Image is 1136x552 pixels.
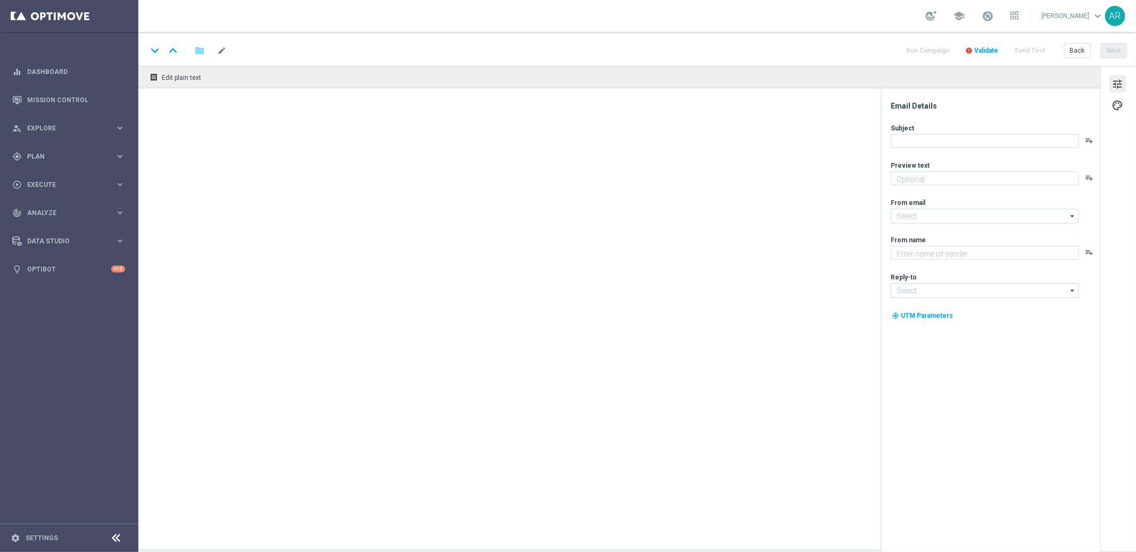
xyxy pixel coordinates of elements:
label: Subject [891,124,914,133]
button: tune [1109,75,1126,92]
i: folder [194,44,205,57]
i: keyboard_arrow_right [115,151,125,161]
button: receipt Edit plain text [147,70,206,84]
div: AR [1105,6,1125,26]
a: Optibot [27,255,111,283]
i: lightbulb [12,265,22,274]
i: track_changes [12,208,22,218]
span: palette [1112,98,1124,112]
div: Analyze [12,208,115,218]
button: playlist_add [1085,248,1094,257]
button: play_circle_outline Execute keyboard_arrow_right [12,180,126,189]
label: From email [891,199,925,207]
div: +10 [111,266,125,273]
span: Analyze [27,210,115,216]
button: Back [1064,43,1091,58]
span: Execute [27,182,115,188]
i: person_search [12,123,22,133]
div: Email Details [891,101,1099,111]
div: Explore [12,123,115,133]
input: Select [891,283,1079,298]
i: keyboard_arrow_up [165,43,181,59]
i: settings [11,533,20,543]
div: Plan [12,152,115,161]
i: keyboard_arrow_down [147,43,163,59]
button: lightbulb Optibot +10 [12,265,126,274]
button: gps_fixed Plan keyboard_arrow_right [12,152,126,161]
i: receipt [150,73,158,81]
label: From name [891,236,926,244]
i: keyboard_arrow_right [115,208,125,218]
i: error [965,47,973,54]
i: keyboard_arrow_right [115,123,125,133]
button: equalizer Dashboard [12,68,126,76]
i: keyboard_arrow_right [115,179,125,190]
button: my_location UTM Parameters [891,310,954,322]
i: arrow_drop_down [1068,209,1079,223]
i: arrow_drop_down [1068,284,1079,298]
label: Preview text [891,161,930,170]
i: keyboard_arrow_right [115,236,125,246]
button: palette [1109,96,1126,113]
a: Mission Control [27,86,125,114]
input: Select [891,209,1079,224]
button: Mission Control [12,96,126,104]
button: Data Studio keyboard_arrow_right [12,237,126,245]
a: Dashboard [27,57,125,86]
i: gps_fixed [12,152,22,161]
button: playlist_add [1085,136,1094,145]
i: equalizer [12,67,22,77]
span: tune [1112,77,1124,91]
button: track_changes Analyze keyboard_arrow_right [12,209,126,217]
div: Dashboard [12,57,125,86]
div: Data Studio [12,236,115,246]
span: Explore [27,125,115,131]
span: school [953,10,965,22]
span: mode_edit [217,46,227,55]
div: Execute [12,180,115,190]
span: keyboard_arrow_down [1092,10,1104,22]
button: playlist_add [1085,174,1094,182]
button: folder [193,42,206,59]
a: [PERSON_NAME]keyboard_arrow_down [1041,8,1105,24]
span: Edit plain text [162,74,201,81]
button: person_search Explore keyboard_arrow_right [12,124,126,133]
div: Optibot [12,255,125,283]
div: Mission Control [12,86,125,114]
i: play_circle_outline [12,180,22,190]
label: Reply-to [891,273,917,282]
a: Settings [26,535,58,541]
span: UTM Parameters [901,312,953,319]
i: my_location [892,312,899,319]
button: Save [1101,43,1127,58]
span: Plan [27,153,115,160]
span: Validate [974,47,998,54]
button: error Validate [964,44,1000,58]
span: Data Studio [27,238,115,244]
